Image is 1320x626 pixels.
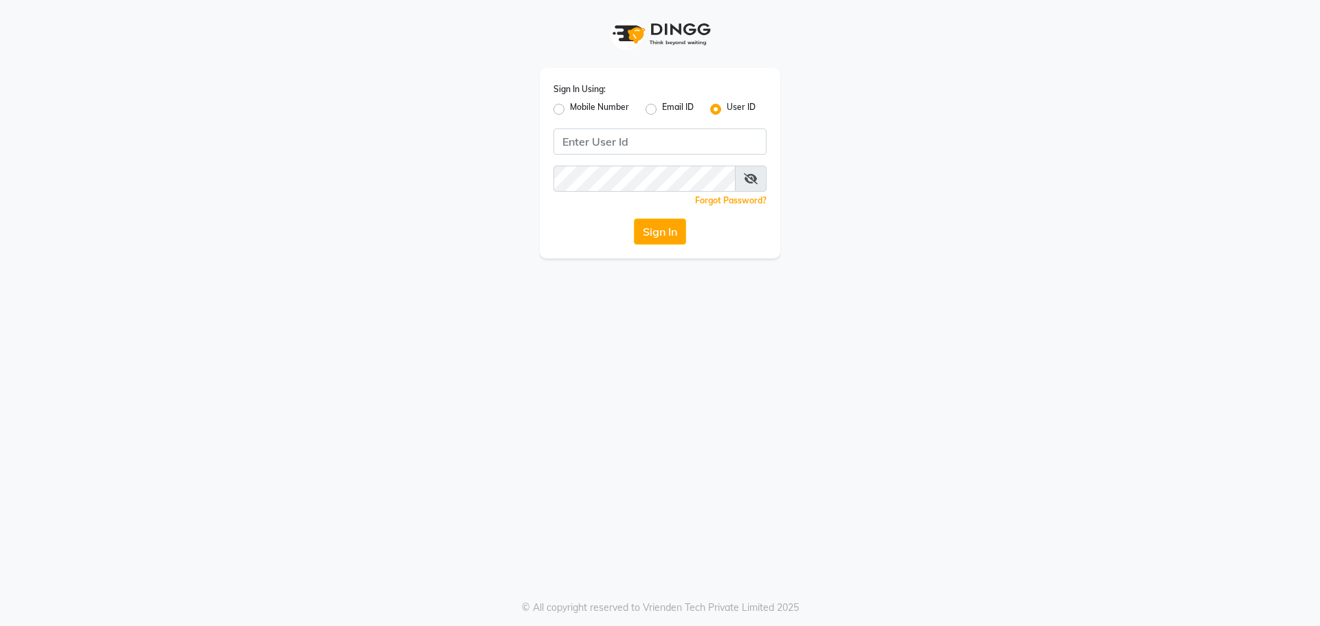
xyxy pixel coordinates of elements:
a: Forgot Password? [695,195,767,205]
button: Sign In [634,219,686,245]
input: Username [553,166,736,192]
label: Email ID [662,101,694,118]
label: User ID [727,101,756,118]
label: Sign In Using: [553,83,606,96]
img: logo1.svg [605,14,715,54]
label: Mobile Number [570,101,629,118]
input: Username [553,128,767,155]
